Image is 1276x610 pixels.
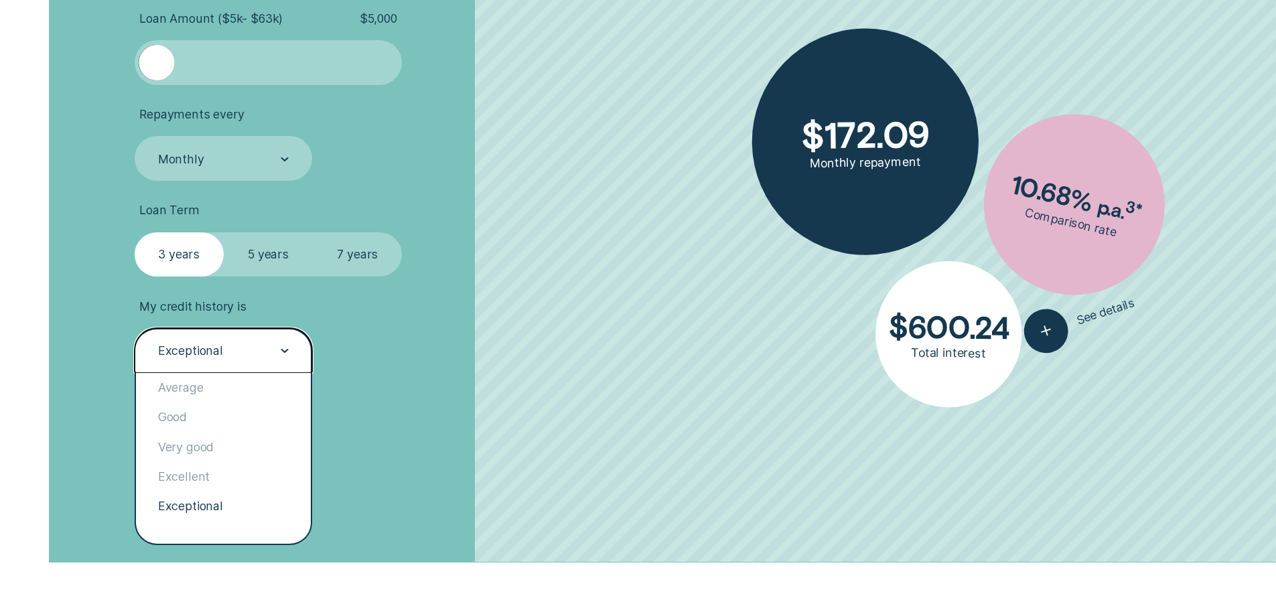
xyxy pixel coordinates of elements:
[136,402,311,432] div: Good
[136,373,311,402] div: Average
[1075,295,1137,327] span: See details
[139,299,246,314] span: My credit history is
[139,11,283,26] span: Loan Amount ( $5k - $63k )
[158,344,223,358] div: Exceptional
[139,107,244,122] span: Repayments every
[158,151,204,166] div: Monthly
[313,232,402,277] label: 7 years
[360,11,397,26] span: $ 5,000
[136,462,311,491] div: Excellent
[136,491,311,521] div: Exceptional
[139,203,199,218] span: Loan Term
[224,232,313,277] label: 5 years
[1018,282,1141,358] button: See details
[136,432,311,461] div: Very good
[135,232,224,277] label: 3 years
